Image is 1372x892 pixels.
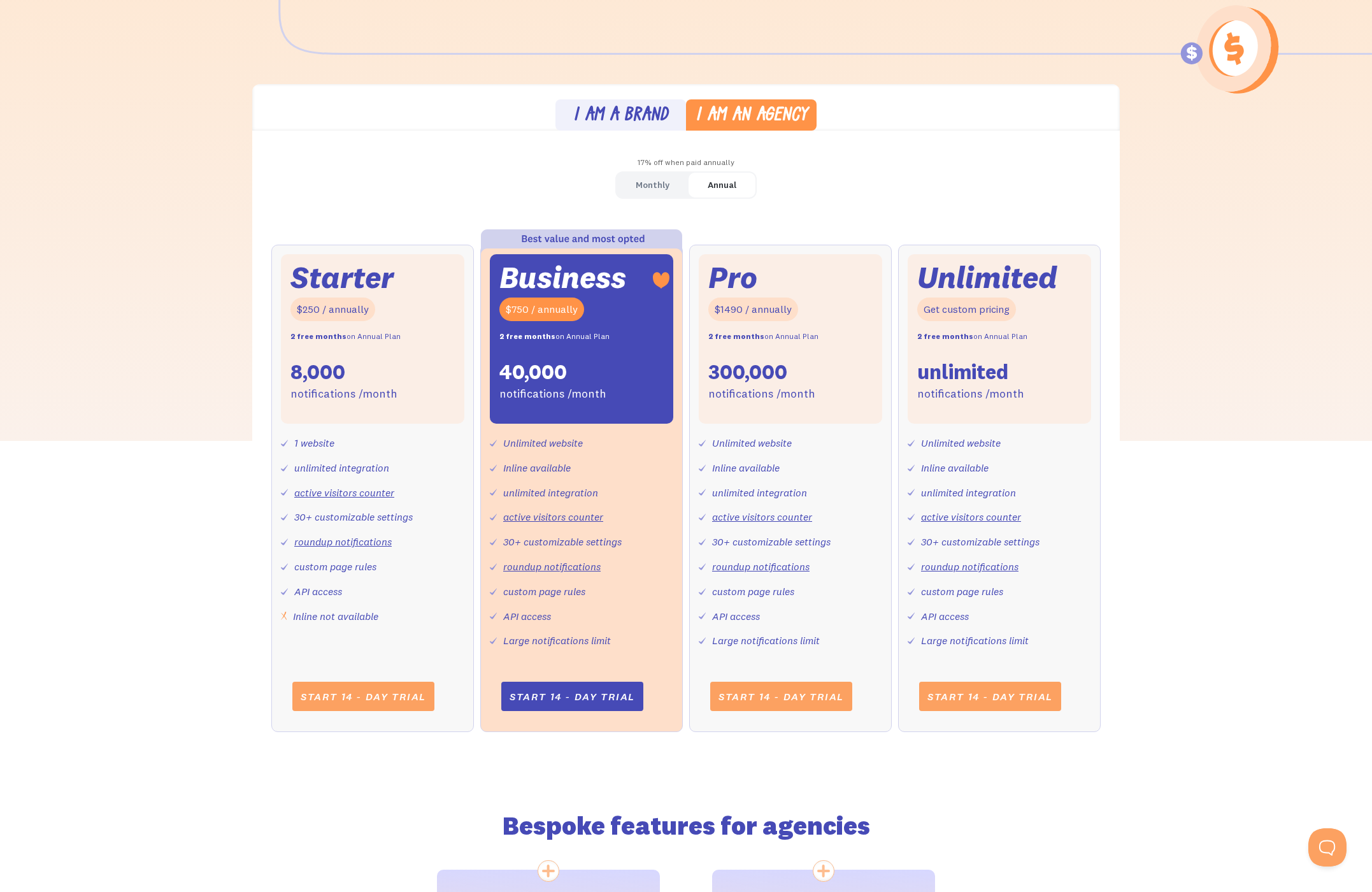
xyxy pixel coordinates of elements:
[708,359,787,385] div: 300,000
[712,484,807,502] div: unlimited integration
[437,815,935,838] h2: Bespoke features for agencies
[294,535,392,548] a: roundup notifications
[499,359,567,385] div: 40,000
[921,510,1021,523] a: active visitors counter
[294,582,342,601] div: API access
[294,508,413,526] div: 30+ customizable settings
[499,385,606,403] div: notifications /month
[917,264,1057,291] div: Unlimited
[503,560,601,573] a: roundup notifications
[499,327,610,346] div: on Annual Plan
[290,385,397,403] div: notifications /month
[290,359,345,385] div: 8,000
[294,459,389,477] div: unlimited integration
[712,434,792,452] div: Unlimited website
[917,327,1027,346] div: on Annual Plan
[708,264,757,291] div: Pro
[503,434,583,452] div: Unlimited website
[712,582,794,601] div: custom page rules
[708,327,818,346] div: on Annual Plan
[499,264,626,291] div: Business
[292,682,434,711] a: Start 14 - day trial
[503,510,603,523] a: active visitors counter
[293,607,378,626] div: Inline not available
[921,607,969,626] div: API access
[917,298,1016,321] div: Get custom pricing
[921,582,1003,601] div: custom page rules
[917,359,1008,385] div: unlimited
[503,607,551,626] div: API access
[294,557,376,576] div: custom page rules
[499,298,584,321] div: $750 / annually
[919,682,1061,711] a: Start 14 - day trial
[708,331,764,341] strong: 2 free months
[917,331,973,341] strong: 2 free months
[1308,828,1347,867] iframe: Toggle Customer Support
[917,385,1024,403] div: notifications /month
[501,682,643,711] a: Start 14 - day trial
[921,459,989,477] div: Inline available
[503,582,585,601] div: custom page rules
[921,560,1018,573] a: roundup notifications
[712,533,831,551] div: 30+ customizable settings
[712,607,760,626] div: API access
[696,107,808,126] div: I am an agency
[503,459,571,477] div: Inline available
[708,176,736,194] div: Annual
[921,484,1016,502] div: unlimited integration
[294,434,334,452] div: 1 website
[573,107,668,126] div: I am a brand
[252,154,1120,172] div: 17% off when paid annually
[503,484,598,502] div: unlimited integration
[636,176,669,194] div: Monthly
[294,486,394,499] a: active visitors counter
[708,298,798,321] div: $1490 / annually
[712,631,820,650] div: Large notifications limit
[921,533,1040,551] div: 30+ customizable settings
[710,682,852,711] a: Start 14 - day trial
[290,264,394,291] div: Starter
[712,459,780,477] div: Inline available
[503,533,622,551] div: 30+ customizable settings
[290,298,375,321] div: $250 / annually
[712,510,812,523] a: active visitors counter
[499,331,555,341] strong: 2 free months
[712,560,810,573] a: roundup notifications
[290,327,401,346] div: on Annual Plan
[503,631,611,650] div: Large notifications limit
[921,631,1029,650] div: Large notifications limit
[921,434,1001,452] div: Unlimited website
[290,331,347,341] strong: 2 free months
[708,385,815,403] div: notifications /month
